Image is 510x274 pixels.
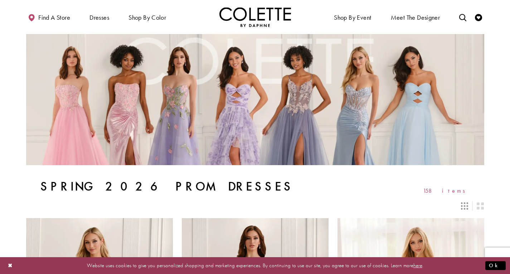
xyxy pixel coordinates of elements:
a: here [413,262,422,269]
span: Dresses [88,7,111,27]
span: Shop by color [128,14,166,21]
a: Meet the designer [389,7,442,27]
span: Shop By Event [332,7,373,27]
span: Dresses [89,14,109,21]
button: Submit Dialog [485,261,506,270]
a: Toggle search [457,7,468,27]
a: Find a store [26,7,72,27]
img: Colette by Daphne [219,7,291,27]
a: Check Wishlist [473,7,484,27]
h1: Spring 2026 Prom Dresses [40,179,294,194]
div: Layout Controls [22,198,489,214]
span: Switch layout to 2 columns [477,202,484,210]
span: Shop By Event [334,14,371,21]
p: Website uses cookies to give you personalized shopping and marketing experiences. By continuing t... [52,261,458,270]
span: Meet the designer [391,14,440,21]
span: Shop by color [127,7,168,27]
button: Close Dialog [4,259,16,272]
span: 158 items [423,188,470,194]
a: Visit Home Page [219,7,291,27]
span: Find a store [38,14,70,21]
span: Switch layout to 3 columns [461,202,468,210]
